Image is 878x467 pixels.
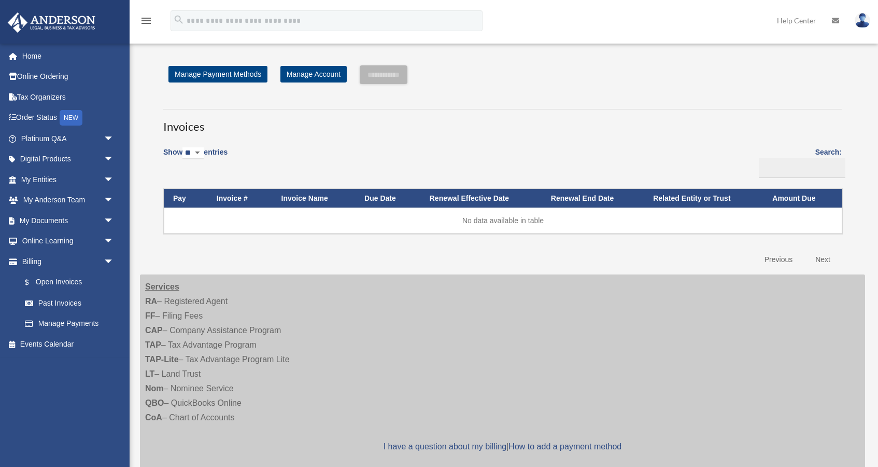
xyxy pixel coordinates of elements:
[145,355,179,364] strong: TAP-Lite
[145,439,860,454] p: |
[145,413,162,422] strong: CoA
[355,189,420,208] th: Due Date: activate to sort column ascending
[7,334,130,354] a: Events Calendar
[7,251,124,272] a: Billingarrow_drop_down
[7,149,130,170] a: Digital Productsarrow_drop_down
[755,146,842,178] label: Search:
[15,272,119,293] a: $Open Invoices
[173,14,185,25] i: search
[508,442,621,451] a: How to add a payment method
[104,128,124,149] span: arrow_drop_down
[542,189,644,208] th: Renewal End Date: activate to sort column ascending
[104,149,124,170] span: arrow_drop_down
[164,208,842,233] td: No data available in table
[420,189,542,208] th: Renewal Effective Date: activate to sort column ascending
[7,87,130,107] a: Tax Organizers
[145,282,179,291] strong: Services
[60,110,82,126] div: NEW
[163,109,842,135] h3: Invoices
[7,210,130,231] a: My Documentsarrow_drop_down
[15,293,124,313] a: Past Invoices
[145,297,157,306] strong: RA
[145,399,164,407] strong: QBO
[140,15,152,27] i: menu
[145,340,161,349] strong: TAP
[7,66,130,87] a: Online Ordering
[168,66,267,83] a: Manage Payment Methods
[7,190,130,211] a: My Anderson Teamarrow_drop_down
[104,210,124,231] span: arrow_drop_down
[104,231,124,252] span: arrow_drop_down
[272,189,356,208] th: Invoice Name: activate to sort column ascending
[7,231,130,252] a: Online Learningarrow_drop_down
[7,46,130,66] a: Home
[145,384,164,393] strong: Nom
[280,66,347,83] a: Manage Account
[104,190,124,211] span: arrow_drop_down
[384,442,506,451] a: I have a question about my billing
[7,107,130,129] a: Order StatusNEW
[855,13,870,28] img: User Pic
[759,158,845,178] input: Search:
[808,249,838,270] a: Next
[763,189,842,208] th: Amount Due: activate to sort column ascending
[145,311,155,320] strong: FF
[207,189,272,208] th: Invoice #: activate to sort column ascending
[164,189,207,208] th: Pay: activate to sort column descending
[5,12,98,33] img: Anderson Advisors Platinum Portal
[163,146,228,170] label: Show entries
[31,276,36,289] span: $
[145,326,163,335] strong: CAP
[15,313,124,334] a: Manage Payments
[7,169,130,190] a: My Entitiesarrow_drop_down
[7,128,130,149] a: Platinum Q&Aarrow_drop_down
[140,18,152,27] a: menu
[757,249,800,270] a: Previous
[644,189,763,208] th: Related Entity or Trust: activate to sort column ascending
[145,369,154,378] strong: LT
[104,169,124,190] span: arrow_drop_down
[104,251,124,272] span: arrow_drop_down
[182,147,204,159] select: Showentries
